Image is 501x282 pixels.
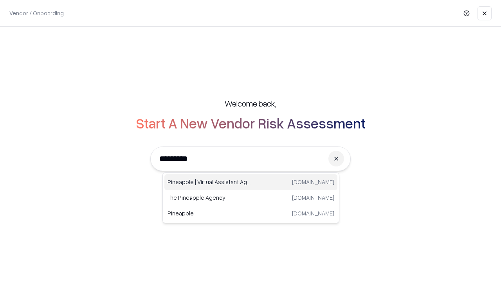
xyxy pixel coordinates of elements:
[162,172,339,223] div: Suggestions
[292,178,334,186] p: [DOMAIN_NAME]
[225,98,276,109] h5: Welcome back,
[136,115,366,131] h2: Start A New Vendor Risk Assessment
[292,209,334,217] p: [DOMAIN_NAME]
[168,178,251,186] p: Pineapple | Virtual Assistant Agency
[168,209,251,217] p: Pineapple
[168,193,251,202] p: The Pineapple Agency
[9,9,64,17] p: Vendor / Onboarding
[292,193,334,202] p: [DOMAIN_NAME]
